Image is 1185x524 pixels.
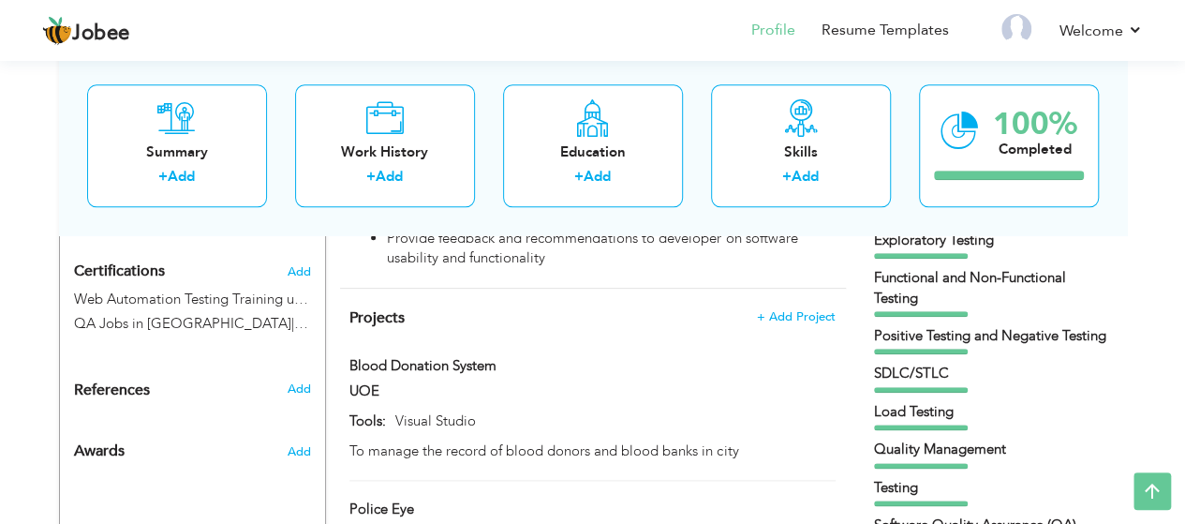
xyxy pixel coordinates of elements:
div: Exploratory Testing [874,231,1108,250]
div: Add the awards you’ve earned. [60,425,325,470]
span: Certifications [74,261,165,281]
span: References [74,382,150,399]
span: Add the certifications you’ve earned. [288,265,311,278]
a: Jobee [42,16,130,46]
label: Web Automation Testing Training using Python [74,290,311,309]
span: Add [287,381,310,397]
a: Profile [751,20,795,41]
a: Resume Templates [822,20,949,41]
div: Add the reference. [60,381,325,410]
div: Quality Management [874,440,1108,459]
div: Education [518,142,668,162]
div: Skills [726,142,876,162]
a: Add [168,168,195,187]
span: QA Jobs in [GEOGRAPHIC_DATA] [74,314,291,333]
div: Positive Testing and Negative Testing [874,326,1108,346]
a: Add [376,168,403,187]
div: SDLC/STLC [874,364,1108,383]
li: Provide feedback and recommendations to developer on software usability and functionality [387,229,835,269]
label: Blood Donation System [349,356,664,376]
span: Add [287,443,310,460]
img: jobee.io [42,16,72,46]
label: + [366,168,376,187]
span: + Add Project [757,310,836,323]
span: | [291,314,308,333]
a: Welcome [1059,20,1143,42]
span: Jobee [72,23,130,44]
label: Police Eye [349,500,664,519]
p: Visual Studio [386,412,835,431]
label: + [158,168,168,187]
label: + [574,168,584,187]
label: Tools: [349,412,386,431]
span: Projects [349,307,405,328]
a: Add [792,168,819,187]
div: To manage the record of blood donors and blood banks in city [349,442,835,461]
label: UOE [349,382,664,401]
div: 100% [993,109,1077,140]
span: Awards [74,443,125,460]
span: 2025 [294,314,324,333]
label: + [782,168,792,187]
div: Summary [102,142,252,162]
div: Load Testing [874,402,1108,422]
div: Testing [874,478,1108,498]
div: Completed [993,140,1077,159]
div: Work History [310,142,460,162]
a: Add [584,168,611,187]
h4: This helps to highlight the project, tools and skills you have worked on. [349,308,835,327]
img: Profile Img [1001,14,1031,44]
div: Functional and Non-Functional Testing [874,268,1108,308]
